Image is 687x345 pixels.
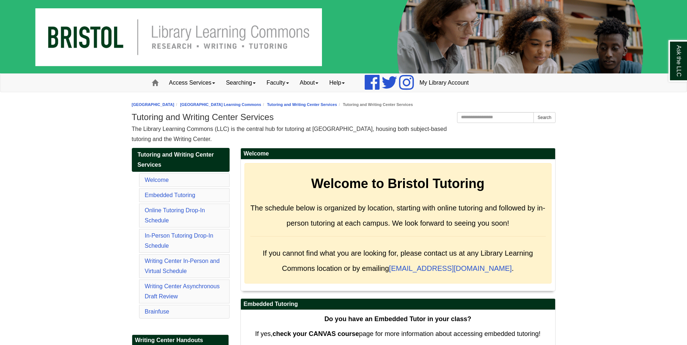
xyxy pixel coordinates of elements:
[261,74,294,92] a: Faculty
[241,299,555,310] h2: Embedded Tutoring
[180,102,261,107] a: [GEOGRAPHIC_DATA] Learning Commons
[263,249,533,272] span: If you cannot find what you are looking for, please contact us at any Library Learning Commons lo...
[251,204,545,227] span: The schedule below is organized by location, starting with online tutoring and followed by in-per...
[132,112,556,122] h1: Tutoring and Writing Center Services
[132,126,447,142] span: The Library Learning Commons (LLC) is the central hub for tutoring at [GEOGRAPHIC_DATA], housing ...
[145,207,205,223] a: Online Tutoring Drop-In Schedule
[311,176,485,191] strong: Welcome to Bristol Tutoring
[138,152,214,168] span: Tutoring and Writing Center Services
[414,74,474,92] a: My Library Account
[294,74,324,92] a: About
[272,330,359,337] strong: check your CANVAS course
[145,177,169,183] a: Welcome
[132,102,175,107] a: [GEOGRAPHIC_DATA]
[145,283,220,299] a: Writing Center Asynchronous Draft Review
[132,101,556,108] nav: breadcrumb
[337,101,413,108] li: Tutoring and Writing Center Services
[389,264,512,272] a: [EMAIL_ADDRESS][DOMAIN_NAME]
[164,74,221,92] a: Access Services
[533,112,555,123] button: Search
[267,102,337,107] a: Tutoring and Writing Center Services
[241,148,555,159] h2: Welcome
[324,74,350,92] a: Help
[132,148,230,172] a: Tutoring and Writing Center Services
[145,192,196,198] a: Embedded Tutoring
[145,258,220,274] a: Writing Center In-Person and Virtual Schedule
[221,74,261,92] a: Searching
[255,330,540,337] span: If yes, page for more information about accessing embedded tutoring!
[145,308,169,315] a: Brainfuse
[324,315,472,323] strong: Do you have an Embedded Tutor in your class?
[145,233,213,249] a: In-Person Tutoring Drop-In Schedule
